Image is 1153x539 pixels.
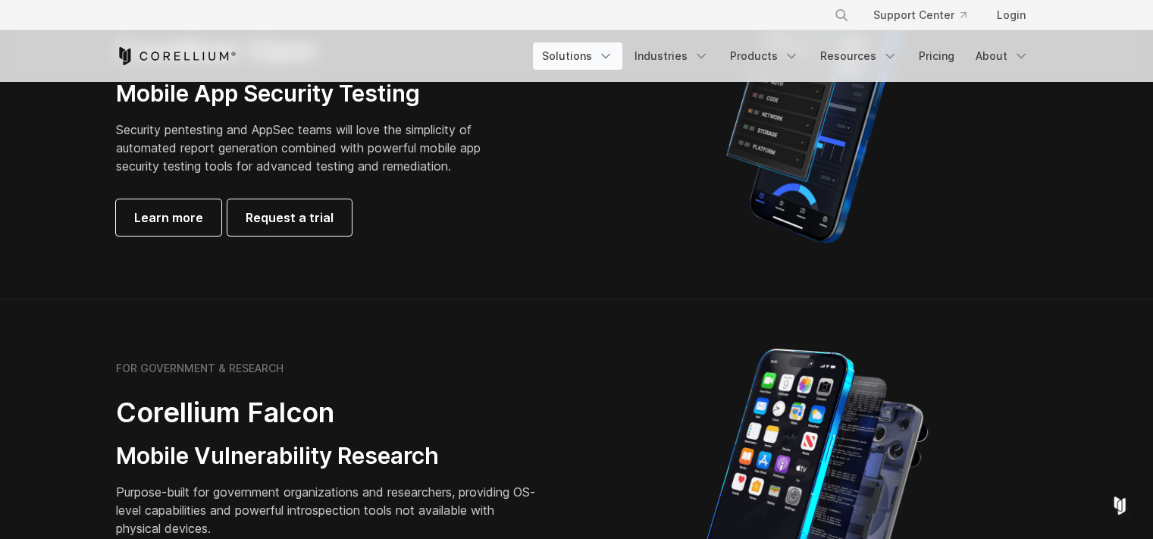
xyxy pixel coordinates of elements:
a: Products [721,42,808,70]
div: Navigation Menu [533,42,1038,70]
h6: FOR GOVERNMENT & RESEARCH [116,362,284,375]
a: Login [985,2,1038,29]
h2: Corellium Falcon [116,396,540,430]
a: Resources [811,42,907,70]
a: About [967,42,1038,70]
a: Learn more [116,199,221,236]
span: Learn more [134,208,203,227]
a: Corellium Home [116,47,237,65]
button: Search [828,2,855,29]
a: Support Center [861,2,979,29]
h3: Mobile App Security Testing [116,80,504,108]
div: Open Intercom Messenger [1101,487,1138,524]
p: Security pentesting and AppSec teams will love the simplicity of automated report generation comb... [116,121,504,175]
span: Request a trial [246,208,334,227]
h3: Mobile Vulnerability Research [116,442,540,471]
div: Navigation Menu [816,2,1038,29]
a: Pricing [910,42,963,70]
p: Purpose-built for government organizations and researchers, providing OS-level capabilities and p... [116,483,540,537]
a: Request a trial [227,199,352,236]
a: Industries [625,42,718,70]
a: Solutions [533,42,622,70]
